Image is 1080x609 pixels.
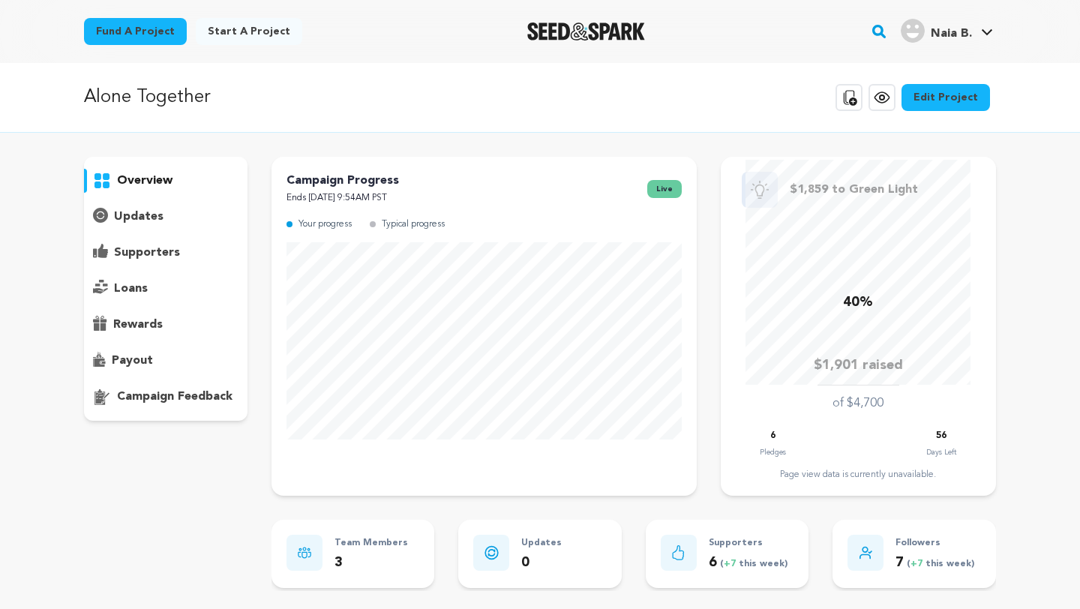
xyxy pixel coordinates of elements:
[286,190,399,207] p: Ends [DATE] 9:54AM PST
[770,427,775,445] p: 6
[84,277,247,301] button: loans
[931,28,972,40] span: Naia B.
[832,394,883,412] p: of $4,700
[382,216,445,233] p: Typical progress
[936,427,946,445] p: 56
[904,559,974,568] span: ( this week)
[709,535,787,552] p: Supporters
[114,244,180,262] p: supporters
[736,469,981,481] div: Page view data is currently unavailable.
[84,84,210,111] p: Alone Together
[113,316,163,334] p: rewards
[117,388,232,406] p: campaign feedback
[926,445,956,460] p: Days Left
[895,552,974,574] p: 7
[84,241,247,265] button: supporters
[895,535,974,552] p: Followers
[334,535,408,552] p: Team Members
[84,18,187,45] a: Fund a project
[114,208,163,226] p: updates
[901,84,990,111] a: Edit Project
[84,205,247,229] button: updates
[709,552,787,574] p: 6
[114,280,148,298] p: loans
[84,313,247,337] button: rewards
[760,445,786,460] p: Pledges
[901,19,925,43] img: user.png
[898,16,996,43] a: Naia B.'s Profile
[898,16,996,47] span: Naia B.'s Profile
[901,19,972,43] div: Naia B.'s Profile
[521,535,562,552] p: Updates
[647,180,682,198] span: live
[84,349,247,373] button: payout
[117,172,172,190] p: overview
[843,292,873,313] p: 40%
[717,559,787,568] span: ( this week)
[521,552,562,574] p: 0
[196,18,302,45] a: Start a project
[84,385,247,409] button: campaign feedback
[527,22,645,40] img: Seed&Spark Logo Dark Mode
[724,559,739,568] span: +7
[112,352,153,370] p: payout
[286,172,399,190] p: Campaign Progress
[298,216,352,233] p: Your progress
[527,22,645,40] a: Seed&Spark Homepage
[910,559,925,568] span: +7
[334,552,408,574] p: 3
[84,169,247,193] button: overview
